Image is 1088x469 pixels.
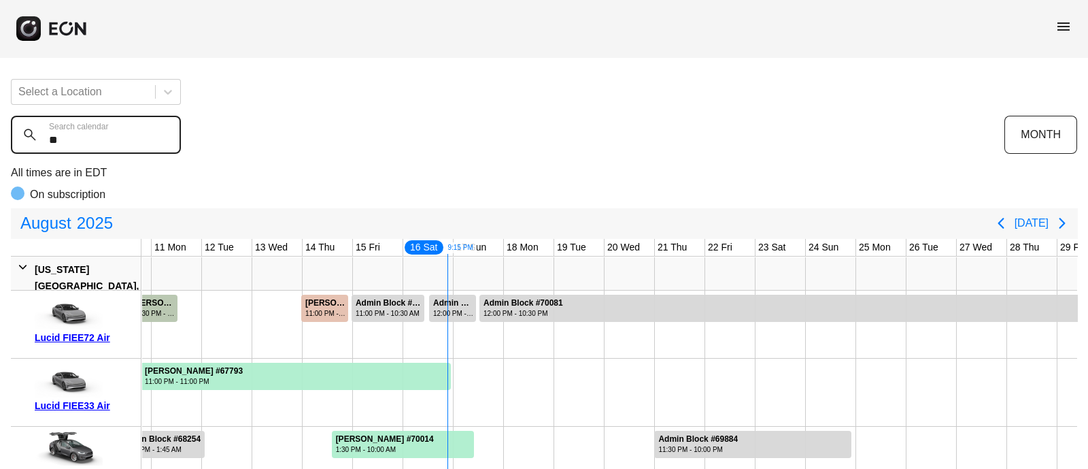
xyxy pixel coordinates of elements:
[122,444,201,455] div: 10:30 PM - 1:45 AM
[356,308,423,319] div: 11:00 PM - 10:30 AM
[433,308,475,319] div: 12:00 PM - 11:00 AM
[133,298,176,308] div: [PERSON_NAME] #69411
[353,239,383,256] div: 15 Fri
[483,298,563,308] div: Admin Block #70081
[433,298,475,308] div: Admin Block #70167
[11,165,1077,181] p: All times are in EDT
[301,291,349,322] div: Rented for 1 days by Alexis Ghamandi Current status is late
[957,239,995,256] div: 27 Wed
[133,308,176,319] div: 12:30 PM - 12:30 PM
[655,239,690,256] div: 21 Thu
[74,210,116,237] span: 2025
[336,434,434,444] div: [PERSON_NAME] #70014
[403,239,444,256] div: 16 Sat
[356,298,423,308] div: Admin Block #70080
[331,427,475,458] div: Rented for 3 days by Jaime Peele Current status is rental
[653,427,851,458] div: Rented for 4 days by Admin Block Current status is rental
[605,239,643,256] div: 20 Wed
[35,261,139,310] div: [US_STATE][GEOGRAPHIC_DATA], [GEOGRAPHIC_DATA]
[806,239,841,256] div: 24 Sun
[351,291,425,322] div: Rented for 2 days by Admin Block Current status is rental
[252,239,290,256] div: 13 Wed
[1004,116,1077,154] button: MONTH
[1015,211,1049,236] button: [DATE]
[30,187,105,203] p: On subscription
[18,210,74,237] span: August
[1055,18,1072,35] span: menu
[554,239,589,256] div: 19 Tue
[336,444,434,455] div: 1:30 PM - 10:00 AM
[35,432,103,466] img: car
[152,239,189,256] div: 11 Mon
[856,239,894,256] div: 25 Mon
[12,210,121,237] button: August2025
[35,295,103,329] img: car
[906,239,941,256] div: 26 Tue
[305,308,347,319] div: 11:00 PM - 10:00 PM
[705,239,735,256] div: 22 Fri
[122,434,201,444] div: Admin Block #68254
[202,239,237,256] div: 12 Tue
[145,376,243,387] div: 11:00 PM - 11:00 PM
[305,298,347,308] div: [PERSON_NAME] #69948
[658,434,738,444] div: Admin Block #69884
[987,210,1015,237] button: Previous page
[1007,239,1042,256] div: 28 Thu
[128,291,178,322] div: Rented for 1 days by Ncho Monnet Current status is completed
[504,239,541,256] div: 18 Mon
[303,239,337,256] div: 14 Thu
[35,363,103,398] img: car
[658,444,738,455] div: 11:30 PM - 10:00 PM
[49,121,108,132] label: Search calendar
[35,329,136,346] div: Lucid FIEE72 Air
[1057,239,1087,256] div: 29 Fri
[145,366,243,376] div: [PERSON_NAME] #67793
[1049,210,1076,237] button: Next page
[483,308,563,319] div: 12:00 PM - 10:30 PM
[35,398,136,414] div: Lucid FIEE33 Air
[454,239,489,256] div: 17 Sun
[755,239,788,256] div: 23 Sat
[428,291,477,322] div: Rented for 1 days by Admin Block Current status is rental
